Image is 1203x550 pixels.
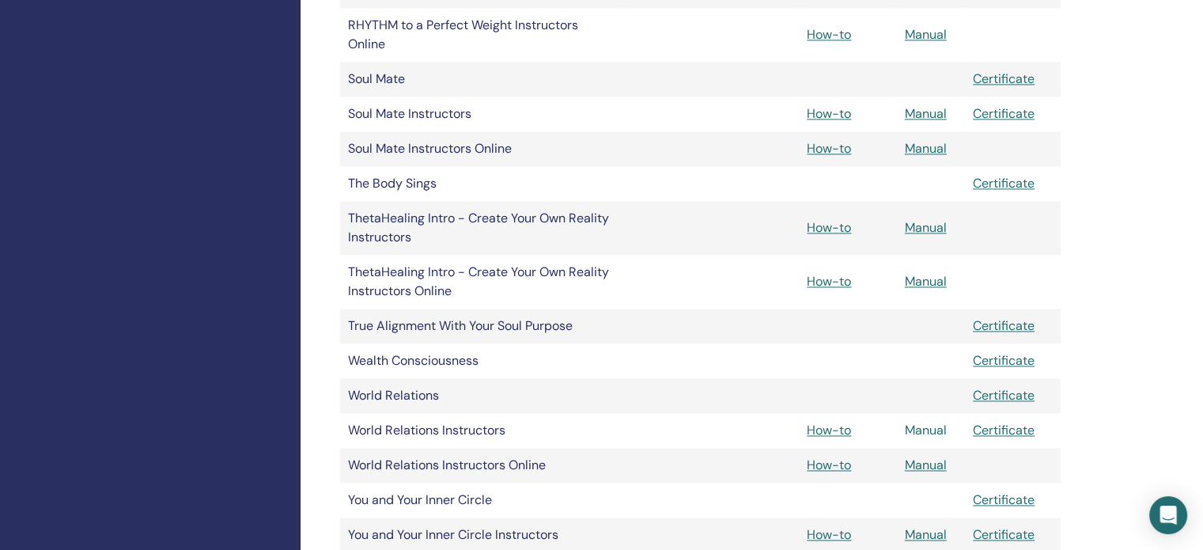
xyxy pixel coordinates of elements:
[973,352,1035,369] a: Certificate
[340,378,625,413] td: World Relations
[807,26,851,43] a: How-to
[340,309,625,343] td: True Alignment With Your Soul Purpose
[905,219,947,236] a: Manual
[905,273,947,290] a: Manual
[973,526,1035,543] a: Certificate
[905,26,947,43] a: Manual
[905,105,947,122] a: Manual
[973,105,1035,122] a: Certificate
[807,105,851,122] a: How-to
[340,448,625,483] td: World Relations Instructors Online
[340,97,625,131] td: Soul Mate Instructors
[905,422,947,438] a: Manual
[905,457,947,473] a: Manual
[905,140,947,157] a: Manual
[340,8,625,62] td: RHYTHM to a Perfect Weight Instructors Online
[807,422,851,438] a: How-to
[973,491,1035,508] a: Certificate
[340,343,625,378] td: Wealth Consciousness
[1149,496,1187,534] div: Open Intercom Messenger
[973,422,1035,438] a: Certificate
[973,387,1035,404] a: Certificate
[973,70,1035,87] a: Certificate
[807,526,851,543] a: How-to
[340,166,625,201] td: The Body Sings
[340,201,625,255] td: ThetaHealing Intro - Create Your Own Reality Instructors
[807,457,851,473] a: How-to
[807,273,851,290] a: How-to
[807,219,851,236] a: How-to
[973,317,1035,334] a: Certificate
[905,526,947,543] a: Manual
[973,175,1035,192] a: Certificate
[340,255,625,309] td: ThetaHealing Intro - Create Your Own Reality Instructors Online
[340,62,625,97] td: Soul Mate
[340,131,625,166] td: Soul Mate Instructors Online
[340,413,625,448] td: World Relations Instructors
[807,140,851,157] a: How-to
[340,483,625,518] td: You and Your Inner Circle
